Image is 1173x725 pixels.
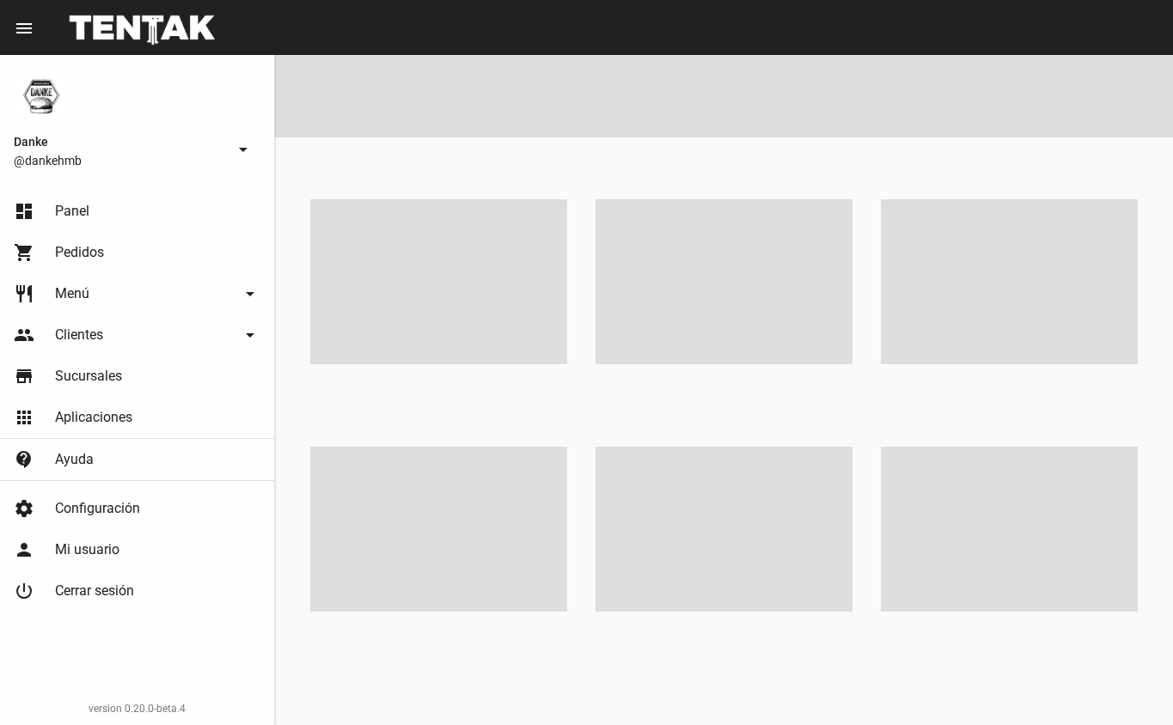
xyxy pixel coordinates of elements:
mat-icon: arrow_drop_down [233,139,254,160]
mat-icon: arrow_drop_down [240,325,260,345]
mat-icon: menu [14,18,34,39]
div: version 0.20.0-beta.4 [14,700,260,717]
mat-icon: power_settings_new [14,581,34,601]
mat-icon: restaurant [14,283,34,304]
span: Ayuda [55,451,94,468]
mat-icon: shopping_cart [14,242,34,263]
span: Danke [14,131,226,152]
mat-icon: apps [14,407,34,428]
span: Mi usuario [55,541,119,558]
span: Panel [55,203,89,220]
span: Sucursales [55,368,122,385]
mat-icon: arrow_drop_down [240,283,260,304]
img: 1d4517d0-56da-456b-81f5-6111ccf01445.png [14,69,69,124]
mat-icon: contact_support [14,449,34,470]
mat-icon: settings [14,498,34,519]
span: @dankehmb [14,152,226,169]
span: Cerrar sesión [55,582,134,600]
span: Menú [55,285,89,302]
span: Aplicaciones [55,409,132,426]
mat-icon: person [14,539,34,560]
span: Clientes [55,326,103,344]
mat-icon: store [14,366,34,387]
mat-icon: dashboard [14,201,34,222]
span: Pedidos [55,244,104,261]
span: Configuración [55,500,140,517]
mat-icon: people [14,325,34,345]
